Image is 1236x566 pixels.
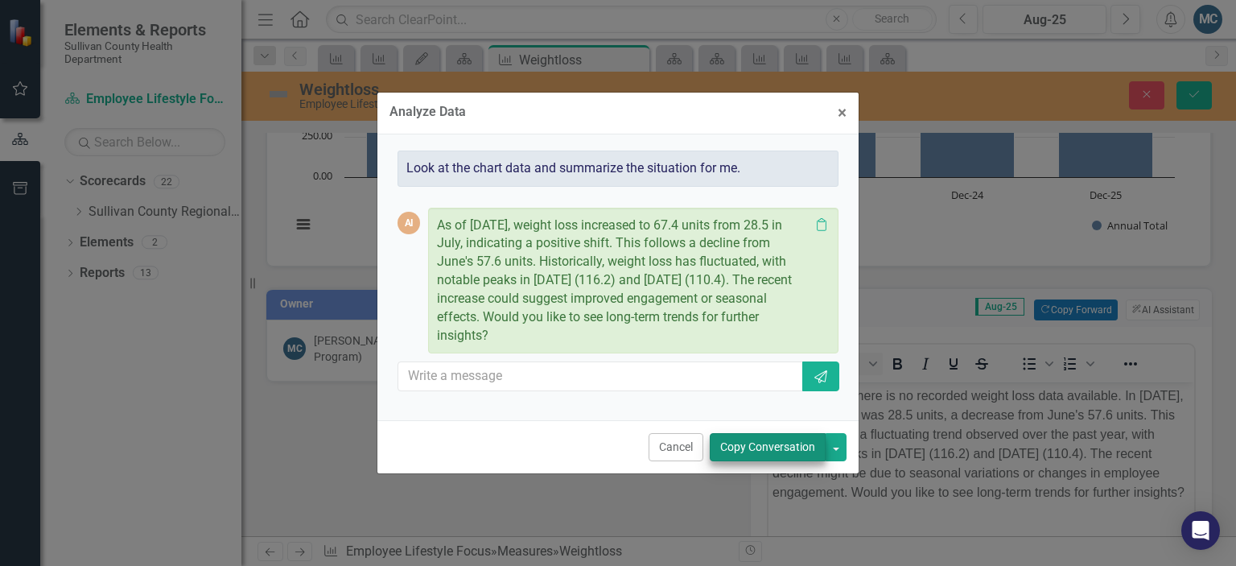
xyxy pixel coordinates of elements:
div: Analyze Data [389,105,466,119]
div: AI [398,212,420,234]
button: Copy Conversation [710,433,826,461]
input: Write a message [398,361,804,391]
button: Cancel [649,433,703,461]
div: Open Intercom Messenger [1181,511,1220,550]
span: × [838,103,847,122]
div: Look at the chart data and summarize the situation for me. [398,151,838,187]
p: As of [DATE], weight loss increased to 67.4 units from 28.5 in July, indicating a positive shift.... [437,217,810,345]
p: As of [DATE], there is no recorded weight loss data available. In [DATE], the weight loss was 28.... [4,4,422,120]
